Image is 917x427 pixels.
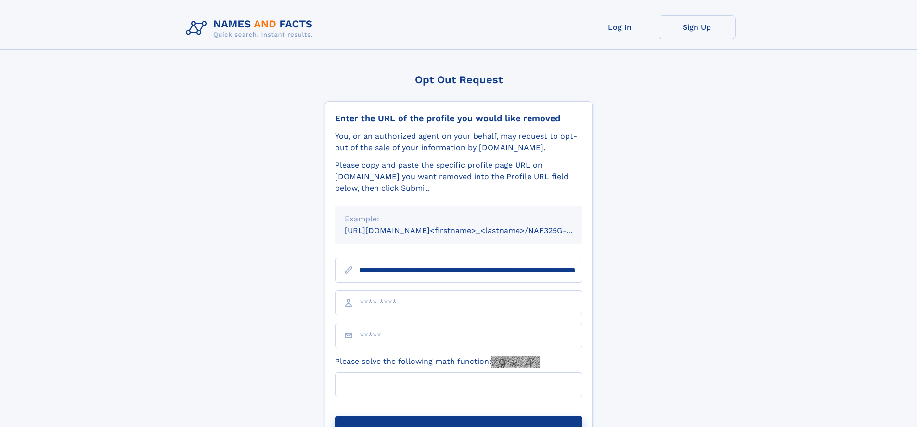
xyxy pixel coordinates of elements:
[345,226,601,235] small: [URL][DOMAIN_NAME]<firstname>_<lastname>/NAF325G-xxxxxxxx
[659,15,736,39] a: Sign Up
[182,15,321,41] img: Logo Names and Facts
[325,74,593,86] div: Opt Out Request
[581,15,659,39] a: Log In
[335,159,582,194] div: Please copy and paste the specific profile page URL on [DOMAIN_NAME] you want removed into the Pr...
[345,213,573,225] div: Example:
[335,130,582,154] div: You, or an authorized agent on your behalf, may request to opt-out of the sale of your informatio...
[335,356,540,368] label: Please solve the following math function:
[335,113,582,124] div: Enter the URL of the profile you would like removed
